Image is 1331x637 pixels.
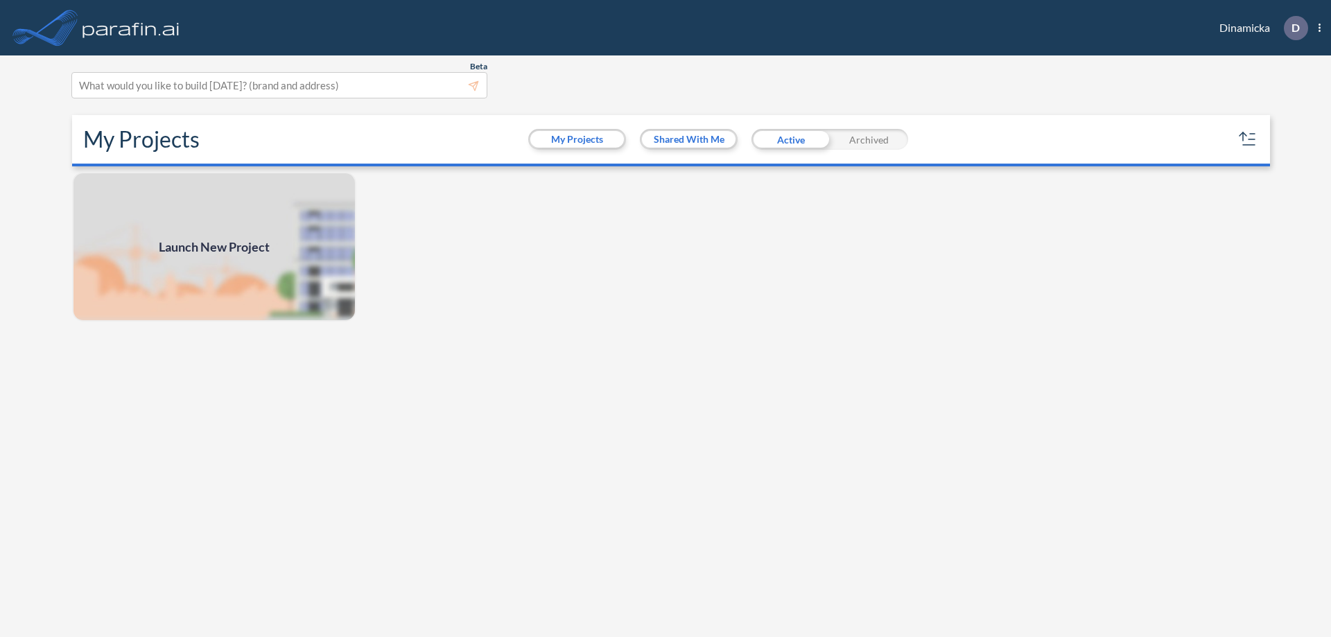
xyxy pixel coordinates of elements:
[72,172,356,322] img: add
[1199,16,1321,40] div: Dinamicka
[530,131,624,148] button: My Projects
[642,131,736,148] button: Shared With Me
[159,238,270,256] span: Launch New Project
[751,129,830,150] div: Active
[1237,128,1259,150] button: sort
[470,61,487,72] span: Beta
[830,129,908,150] div: Archived
[83,126,200,152] h2: My Projects
[72,172,356,322] a: Launch New Project
[1291,21,1300,34] p: D
[80,14,182,42] img: logo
